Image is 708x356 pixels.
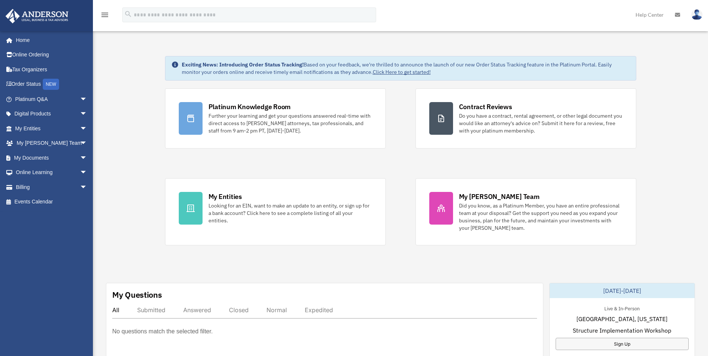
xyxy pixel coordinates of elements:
[576,314,667,323] span: [GEOGRAPHIC_DATA], [US_STATE]
[459,102,512,111] div: Contract Reviews
[550,283,695,298] div: [DATE]-[DATE]
[112,326,213,337] p: No questions match the selected filter.
[80,107,95,122] span: arrow_drop_down
[5,136,98,151] a: My [PERSON_NAME] Teamarrow_drop_down
[5,121,98,136] a: My Entitiesarrow_drop_down
[459,112,623,134] div: Do you have a contract, rental agreement, or other legal document you would like an attorney's ad...
[80,150,95,166] span: arrow_drop_down
[266,306,287,314] div: Normal
[598,304,646,312] div: Live & In-Person
[5,107,98,121] a: Digital Productsarrow_drop_down
[5,33,95,48] a: Home
[182,61,630,76] div: Based on your feedback, we're thrilled to announce the launch of our new Order Status Tracking fe...
[5,62,98,77] a: Tax Organizers
[80,136,95,151] span: arrow_drop_down
[112,289,162,300] div: My Questions
[5,150,98,165] a: My Documentsarrow_drop_down
[3,9,71,23] img: Anderson Advisors Platinum Portal
[165,178,386,245] a: My Entities Looking for an EIN, want to make an update to an entity, or sign up for a bank accoun...
[208,112,372,134] div: Further your learning and get your questions answered real-time with direct access to [PERSON_NAM...
[182,61,304,68] strong: Exciting News: Introducing Order Status Tracking!
[305,306,333,314] div: Expedited
[80,92,95,107] span: arrow_drop_down
[124,10,132,18] i: search
[165,88,386,148] a: Platinum Knowledge Room Further your learning and get your questions answered real-time with dire...
[229,306,249,314] div: Closed
[5,77,98,92] a: Order StatusNEW
[80,165,95,180] span: arrow_drop_down
[5,48,98,62] a: Online Ordering
[208,192,242,201] div: My Entities
[5,180,98,195] a: Billingarrow_drop_down
[5,195,98,209] a: Events Calendar
[112,306,119,314] div: All
[208,202,372,224] div: Looking for an EIN, want to make an update to an entity, or sign up for a bank account? Click her...
[556,338,689,350] a: Sign Up
[100,10,109,19] i: menu
[373,69,431,75] a: Click Here to get started!
[459,192,540,201] div: My [PERSON_NAME] Team
[5,165,98,180] a: Online Learningarrow_drop_down
[100,13,109,19] a: menu
[416,88,636,148] a: Contract Reviews Do you have a contract, rental agreement, or other legal document you would like...
[416,178,636,245] a: My [PERSON_NAME] Team Did you know, as a Platinum Member, you have an entire professional team at...
[183,306,211,314] div: Answered
[80,180,95,195] span: arrow_drop_down
[43,79,59,90] div: NEW
[137,306,165,314] div: Submitted
[691,9,702,20] img: User Pic
[573,326,671,335] span: Structure Implementation Workshop
[80,121,95,136] span: arrow_drop_down
[459,202,623,232] div: Did you know, as a Platinum Member, you have an entire professional team at your disposal? Get th...
[5,92,98,107] a: Platinum Q&Aarrow_drop_down
[208,102,291,111] div: Platinum Knowledge Room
